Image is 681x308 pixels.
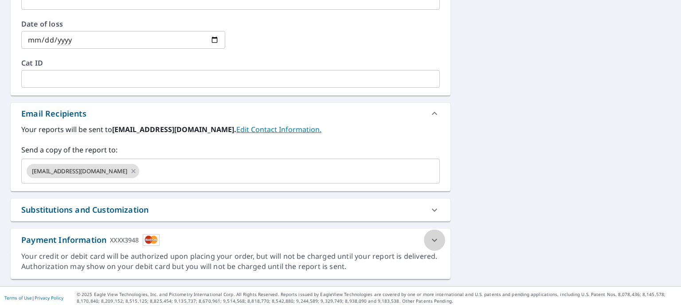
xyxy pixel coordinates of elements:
[21,124,440,135] label: Your reports will be sent to
[143,234,160,246] img: cardImage
[27,167,133,175] span: [EMAIL_ADDRESS][DOMAIN_NAME]
[21,59,440,66] label: Cat ID
[4,295,32,301] a: Terms of Use
[27,164,139,178] div: [EMAIL_ADDRESS][DOMAIN_NAME]
[21,108,86,120] div: Email Recipients
[11,103,450,124] div: Email Recipients
[236,125,321,134] a: EditContactInfo
[35,295,63,301] a: Privacy Policy
[11,199,450,221] div: Substitutions and Customization
[4,295,63,300] p: |
[21,204,149,216] div: Substitutions and Customization
[77,291,677,304] p: © 2025 Eagle View Technologies, Inc. and Pictometry International Corp. All Rights Reserved. Repo...
[112,125,236,134] b: [EMAIL_ADDRESS][DOMAIN_NAME].
[21,144,440,155] label: Send a copy of the report to:
[21,251,440,272] div: Your credit or debit card will be authorized upon placing your order, but will not be charged unt...
[21,234,160,246] div: Payment Information
[110,234,139,246] div: XXXX3948
[21,20,225,27] label: Date of loss
[11,229,450,251] div: Payment InformationXXXX3948cardImage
